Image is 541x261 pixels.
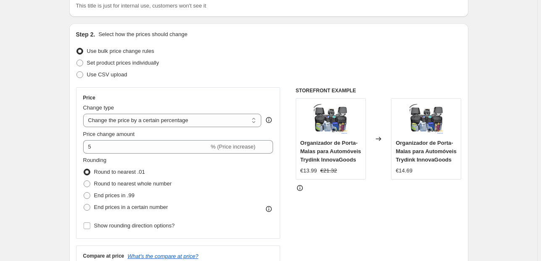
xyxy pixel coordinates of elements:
span: Rounding [83,157,107,163]
span: Round to nearest .01 [94,169,145,175]
span: Organizador de Porta-Malas para Automóveis Trydink InnovaGoods [396,140,457,163]
strike: €21.32 [320,167,337,175]
input: -15 [83,140,209,154]
span: Show rounding direction options? [94,222,175,229]
span: % (Price increase) [211,144,255,150]
span: Organizador de Porta-Malas para Automóveis Trydink InnovaGoods [300,140,361,163]
img: organizador-de-porta-malas-para-automoveis-trydink-innovagoods-603_80x.webp [314,103,347,136]
h2: Step 2. [76,30,95,39]
span: Price change amount [83,131,135,137]
h3: Compare at price [83,253,124,259]
h3: Price [83,94,95,101]
div: help [265,116,273,124]
span: This title is just for internal use, customers won't see it [76,3,206,9]
span: Use bulk price change rules [87,48,154,54]
p: Select how the prices should change [98,30,187,39]
button: What's the compare at price? [128,253,199,259]
span: Set product prices individually [87,60,159,66]
div: €14.69 [396,167,412,175]
h6: STOREFRONT EXAMPLE [296,87,462,94]
img: organizador-de-porta-malas-para-automoveis-trydink-innovagoods-603_80x.webp [410,103,443,136]
span: End prices in a certain number [94,204,168,210]
span: Use CSV upload [87,71,127,78]
span: Round to nearest whole number [94,180,172,187]
span: End prices in .99 [94,192,135,198]
div: €13.99 [300,167,317,175]
span: Change type [83,104,114,111]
